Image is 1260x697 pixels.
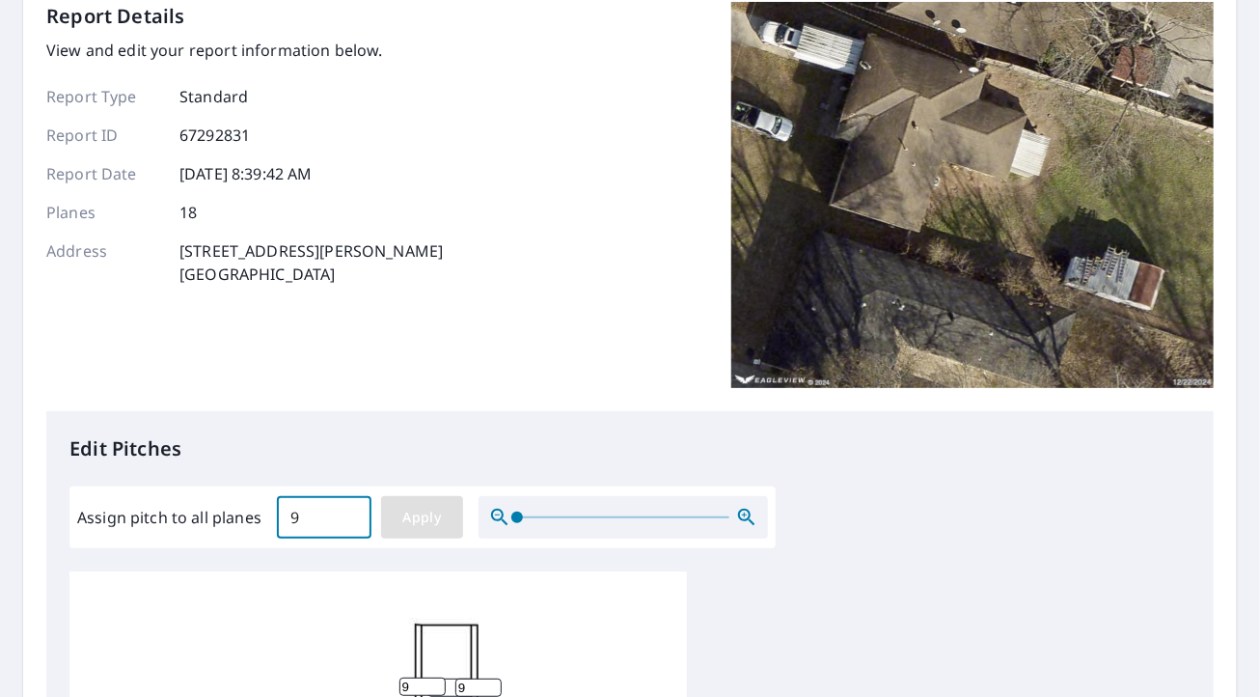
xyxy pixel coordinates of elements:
[46,201,162,224] p: Planes
[46,2,185,31] p: Report Details
[46,162,162,185] p: Report Date
[277,490,371,544] input: 00.0
[179,124,250,147] p: 67292831
[46,239,162,286] p: Address
[77,506,261,529] label: Assign pitch to all planes
[179,85,248,108] p: Standard
[69,434,1191,463] p: Edit Pitches
[179,239,443,286] p: [STREET_ADDRESS][PERSON_NAME] [GEOGRAPHIC_DATA]
[179,162,313,185] p: [DATE] 8:39:42 AM
[46,39,443,62] p: View and edit your report information below.
[397,506,448,530] span: Apply
[381,496,463,539] button: Apply
[179,201,197,224] p: 18
[46,85,162,108] p: Report Type
[731,2,1214,388] img: Top image
[46,124,162,147] p: Report ID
